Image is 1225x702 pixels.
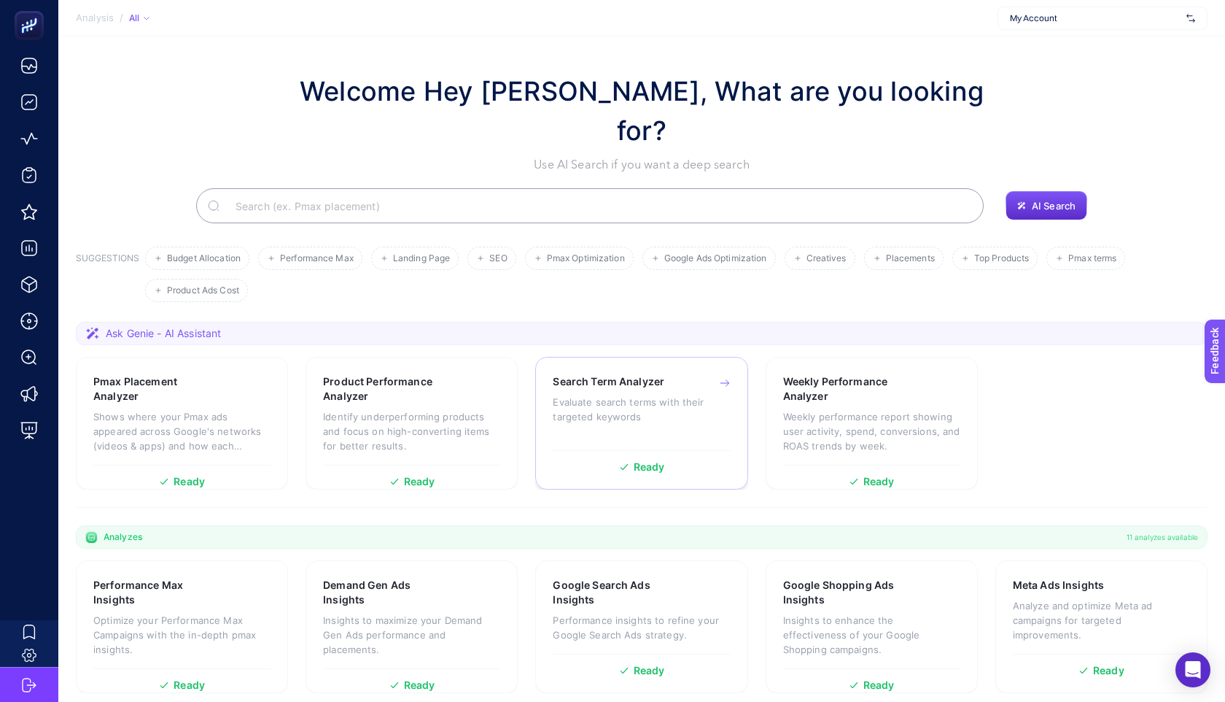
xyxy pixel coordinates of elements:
[167,253,241,264] span: Budget Allocation
[120,12,123,23] span: /
[1006,191,1087,220] button: AI Search
[783,374,915,404] h3: Weekly Performance Analyzer
[535,357,747,490] a: Search Term AnalyzerEvaluate search terms with their targeted keywordsReady
[174,477,205,487] span: Ready
[106,326,221,341] span: Ask Genie - AI Assistant
[323,578,454,607] h3: Demand Gen Ads Insights
[783,613,960,657] p: Insights to enhance the effectiveness of your Google Shopping campaigns.
[393,253,450,264] span: Landing Page
[9,4,55,16] span: Feedback
[104,531,142,543] span: Analyzes
[863,477,895,487] span: Ready
[1013,598,1190,642] p: Analyze and optimize Meta ad campaigns for targeted improvements.
[93,409,271,453] p: Shows where your Pmax ads appeared across Google's networks (videos & apps) and how each placemen...
[783,578,916,607] h3: Google Shopping Ads Insights
[766,357,978,490] a: Weekly Performance AnalyzerWeekly performance report showing user activity, spend, conversions, a...
[284,72,999,150] h1: Welcome Hey [PERSON_NAME], What are you looking for?
[1186,11,1195,26] img: svg%3e
[76,252,139,302] h3: SUGGESTIONS
[323,374,456,404] h3: Product Performance Analyzer
[76,560,288,693] a: Performance Max InsightsOptimize your Performance Max Campaigns with the in-depth pmax insights.R...
[547,253,625,264] span: Pmax Optimization
[224,185,972,226] input: Search
[783,409,960,453] p: Weekly performance report showing user activity, spend, conversions, and ROAS trends by week.
[535,560,747,693] a: Google Search Ads InsightsPerformance insights to refine your Google Search Ads strategy.Ready
[1093,666,1124,676] span: Ready
[323,613,500,657] p: Insights to maximize your Demand Gen Ads performance and placements.
[553,578,684,607] h3: Google Search Ads Insights
[553,374,664,389] h3: Search Term Analyzer
[76,357,288,490] a: Pmax Placement AnalyzerShows where your Pmax ads appeared across Google's networks (videos & apps...
[323,409,500,453] p: Identify underperforming products and focus on high-converting items for better results.
[553,613,730,642] p: Performance insights to refine your Google Search Ads strategy.
[806,253,847,264] span: Creatives
[93,578,225,607] h3: Performance Max Insights
[1013,578,1104,593] h3: Meta Ads Insights
[1175,652,1210,687] div: Open Intercom Messenger
[974,253,1029,264] span: Top Products
[634,666,665,676] span: Ready
[306,560,518,693] a: Demand Gen Ads InsightsInsights to maximize your Demand Gen Ads performance and placements.Ready
[1068,253,1116,264] span: Pmax terms
[1010,12,1181,24] span: My Account
[76,12,114,24] span: Analysis
[167,285,239,296] span: Product Ads Cost
[489,253,507,264] span: SEO
[766,560,978,693] a: Google Shopping Ads InsightsInsights to enhance the effectiveness of your Google Shopping campaig...
[1032,200,1076,212] span: AI Search
[553,395,730,424] p: Evaluate search terms with their targeted keywords
[404,477,435,487] span: Ready
[404,680,435,690] span: Ready
[1127,531,1198,543] span: 11 analyzes available
[174,680,205,690] span: Ready
[93,613,271,657] p: Optimize your Performance Max Campaigns with the in-depth pmax insights.
[284,156,999,174] p: Use AI Search if you want a deep search
[306,357,518,490] a: Product Performance AnalyzerIdentify underperforming products and focus on high-converting items ...
[280,253,354,264] span: Performance Max
[664,253,767,264] span: Google Ads Optimization
[886,253,935,264] span: Placements
[995,560,1207,693] a: Meta Ads InsightsAnalyze and optimize Meta ad campaigns for targeted improvements.Ready
[634,462,665,472] span: Ready
[863,680,895,690] span: Ready
[93,374,224,404] h3: Pmax Placement Analyzer
[129,12,149,24] div: All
